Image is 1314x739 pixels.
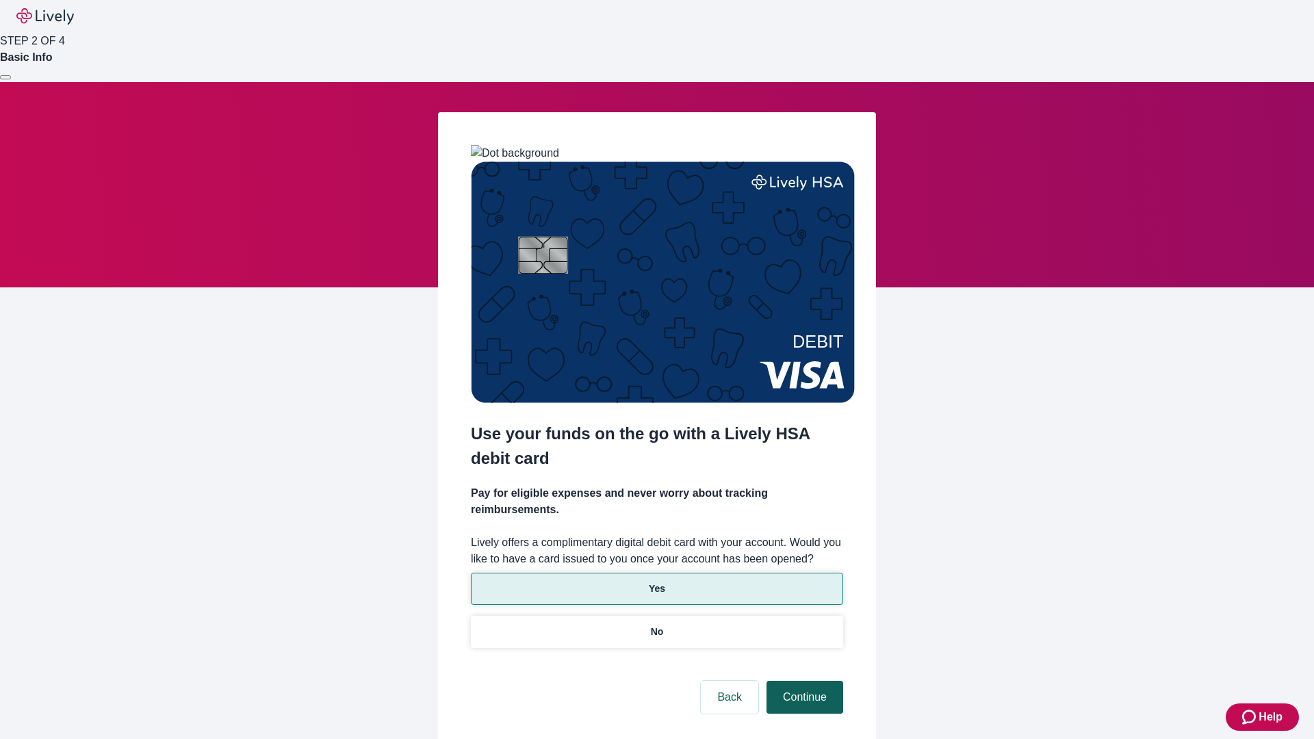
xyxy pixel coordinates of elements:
[471,145,559,161] img: Dot background
[471,534,843,567] label: Lively offers a complimentary digital debit card with your account. Would you like to have a card...
[471,616,843,648] button: No
[651,625,664,639] p: No
[471,485,843,518] h4: Pay for eligible expenses and never worry about tracking reimbursements.
[1259,709,1283,725] span: Help
[471,573,843,605] button: Yes
[701,681,758,714] button: Back
[649,582,665,596] p: Yes
[766,681,843,714] button: Continue
[1242,709,1259,725] svg: Zendesk support icon
[1226,703,1299,731] button: Zendesk support iconHelp
[471,422,843,471] h2: Use your funds on the go with a Lively HSA debit card
[16,8,74,25] img: Lively
[471,161,855,403] img: Debit card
